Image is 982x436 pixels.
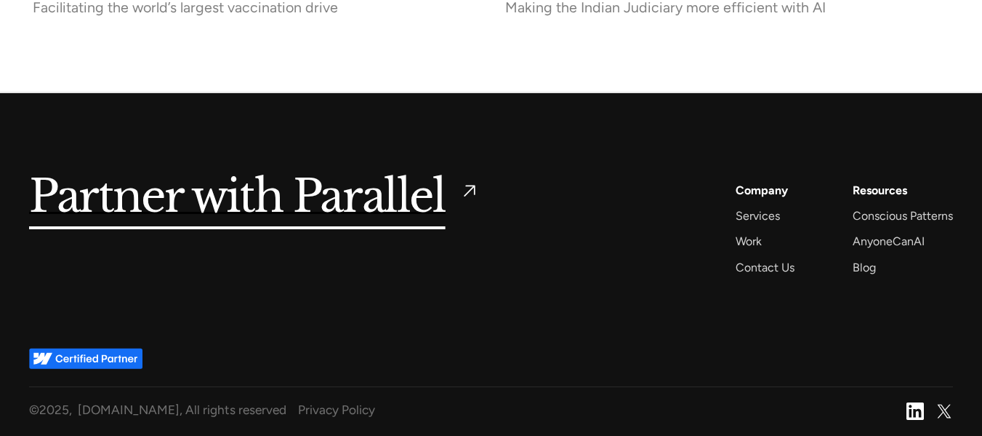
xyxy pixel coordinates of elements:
a: Partner with Parallel [29,181,480,214]
p: Making the Indian Judiciary more efficient with AI [505,3,949,13]
a: AnyoneCanAI [853,231,925,251]
a: Company [736,181,788,200]
div: Resources [853,181,907,200]
a: Contact Us [736,258,794,277]
a: Services [736,206,780,226]
a: Blog [853,258,876,277]
h5: Partner with Parallel [29,181,446,214]
p: Facilitating the world’s largest vaccination drive [33,3,476,13]
a: Work [736,231,762,251]
a: Conscious Patterns [853,206,953,226]
a: Privacy Policy [298,399,895,421]
span: 2025 [39,403,69,417]
div: © , [DOMAIN_NAME], All rights reserved [29,399,286,421]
